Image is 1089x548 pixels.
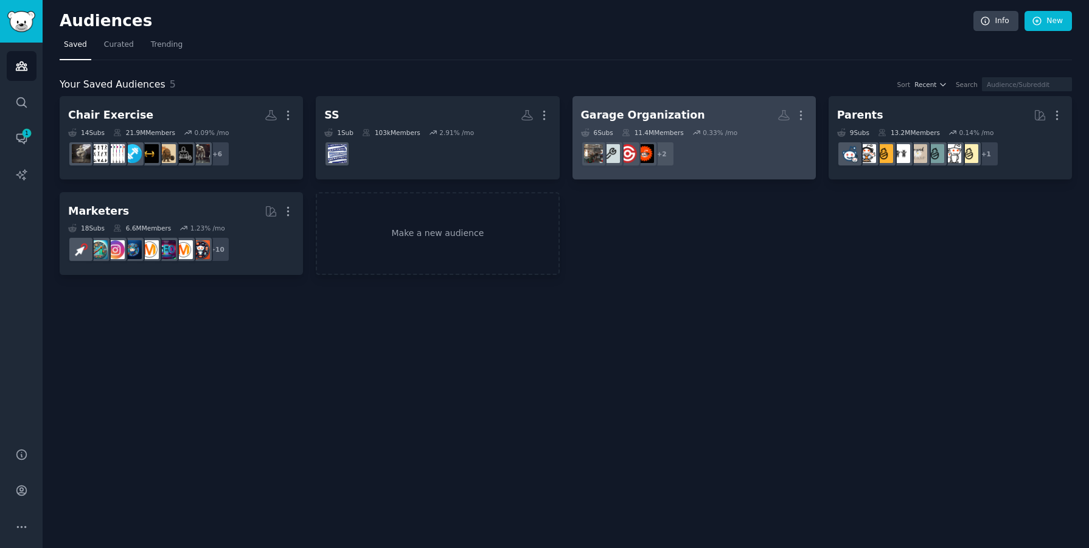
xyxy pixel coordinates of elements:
div: 14 Sub s [68,128,105,137]
img: workouts [174,144,193,163]
img: marketing [174,240,193,259]
div: 21.9M Members [113,128,175,137]
div: + 1 [973,141,999,167]
a: Garage Organization6Subs11.4MMembers0.33% /mo+2woodworkingGarageOrganizationgarageporngarageWorks... [572,96,816,179]
img: SocialSecurity [328,144,347,163]
span: Your Saved Audiences [60,77,165,92]
span: 1 [21,129,32,137]
img: SEO [157,240,176,259]
img: woodworking [635,144,654,163]
div: Parents [837,108,883,123]
img: garageWorkshops [584,144,603,163]
div: Chair Exercise [68,108,153,123]
a: Saved [60,35,91,60]
div: SS [324,108,339,123]
a: 1 [7,123,37,153]
div: Garage Organization [581,108,705,123]
div: 2.91 % /mo [439,128,474,137]
div: + 6 [204,141,230,167]
a: Info [973,11,1018,32]
img: DigitalMarketing [140,240,159,259]
img: parentsofmultiples [857,144,876,163]
span: Saved [64,40,87,50]
div: 11.4M Members [622,128,684,137]
img: Mounjaro [106,144,125,163]
img: SuperMorbidlyObese [72,144,91,163]
a: Make a new audience [316,192,559,276]
img: GummySearch logo [7,11,35,32]
button: Recent [914,80,947,89]
img: Parents [840,144,859,163]
img: toddlers [891,144,910,163]
div: 0.09 % /mo [194,128,229,137]
img: InstagramMarketing [106,240,125,259]
div: + 10 [204,237,230,262]
div: + 2 [649,141,675,167]
a: Chair Exercise14Subs21.9MMembers0.09% /mo+6fitness30plusworkoutsWorkoutRoutinesworkoutbeginnerfit... [60,96,303,179]
div: Sort [897,80,911,89]
a: Parents9Subs13.2MMembers0.14% /mo+1ParentingdadditSingleParentsbeyondthebumptoddlersNewParentspar... [829,96,1072,179]
img: SingleParents [925,144,944,163]
img: Exercise [89,144,108,163]
span: Recent [914,80,936,89]
h2: Audiences [60,12,973,31]
a: SS1Sub103kMembers2.91% /moSocialSecurity [316,96,559,179]
img: fitness30plus [191,144,210,163]
img: beyondthebump [908,144,927,163]
a: Curated [100,35,138,60]
div: 13.2M Members [878,128,940,137]
img: digital_marketing [123,240,142,259]
div: Marketers [68,204,129,219]
img: socialmedia [191,240,210,259]
span: 5 [170,78,176,90]
a: New [1025,11,1072,32]
img: Parenting [959,144,978,163]
span: Trending [151,40,183,50]
img: daddit [942,144,961,163]
div: 6.6M Members [113,224,171,232]
img: GarageOrganization [618,144,637,163]
img: Affiliatemarketing [89,240,108,259]
img: workout [140,144,159,163]
span: Curated [104,40,134,50]
input: Audience/Subreddit [982,77,1072,91]
div: 0.14 % /mo [959,128,994,137]
div: 103k Members [362,128,420,137]
div: 9 Sub s [837,128,869,137]
div: 18 Sub s [68,224,105,232]
img: garageporn [601,144,620,163]
div: Search [956,80,978,89]
div: 1.23 % /mo [190,224,225,232]
div: 0.33 % /mo [703,128,737,137]
a: Marketers18Subs6.6MMembers1.23% /mo+10socialmediamarketingSEODigitalMarketingdigital_marketingIns... [60,192,303,276]
div: 1 Sub [324,128,353,137]
img: beginnerfitness [123,144,142,163]
a: Trending [147,35,187,60]
img: PPC [72,240,91,259]
div: 6 Sub s [581,128,613,137]
img: NewParents [874,144,893,163]
img: WorkoutRoutines [157,144,176,163]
